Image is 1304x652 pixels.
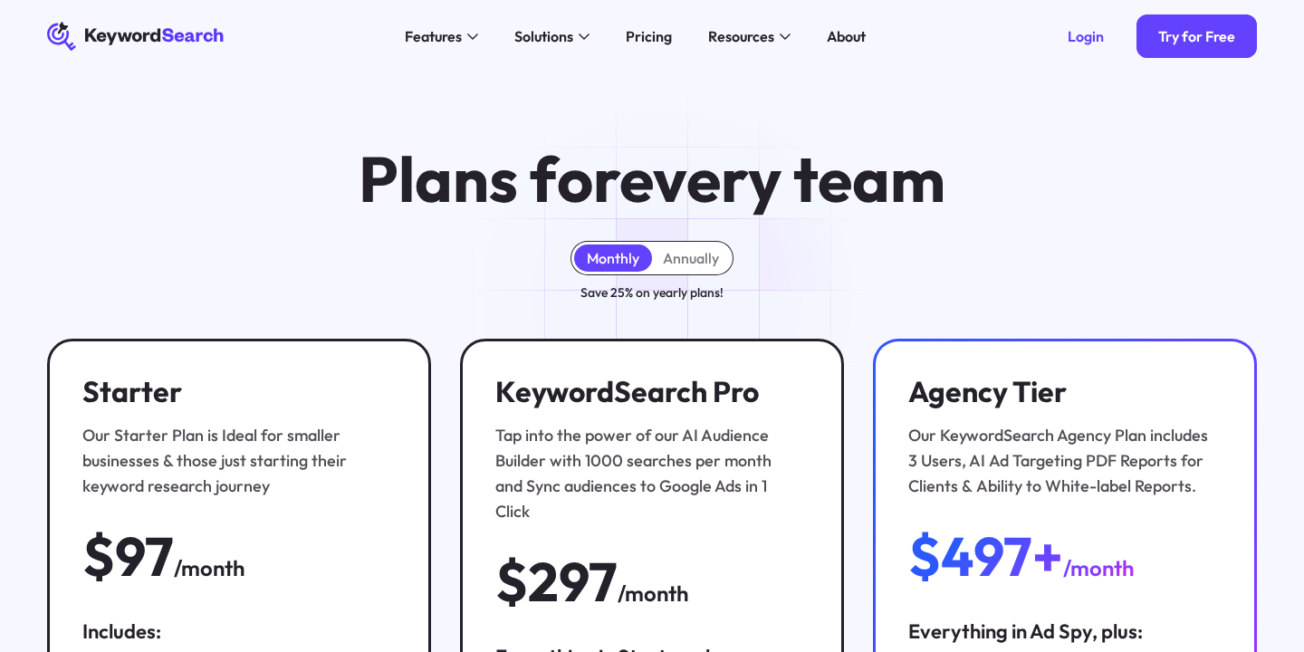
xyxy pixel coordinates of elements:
div: Solutions [514,25,573,47]
div: /month [174,551,244,585]
div: $297 [495,553,618,611]
div: Our Starter Plan is Ideal for smaller businesses & those just starting their keyword research jou... [82,423,387,499]
div: Resources [708,25,774,47]
div: Includes: [82,618,396,646]
div: Our KeywordSearch Agency Plan includes 3 Users, AI Ad Targeting PDF Reports for Clients & Ability... [908,423,1213,499]
div: $497+ [908,528,1063,586]
div: /month [1063,551,1134,585]
a: Try for Free [1136,14,1257,58]
span: every team [619,139,945,218]
h3: Starter [82,374,387,408]
div: Save 25% on yearly plans! [580,283,724,302]
a: Login [1046,14,1126,58]
div: Try for Free [1158,27,1235,45]
div: Login [1068,27,1104,45]
div: Annually [663,249,719,267]
div: Everything in Ad Spy, plus: [908,618,1222,646]
div: Pricing [626,25,672,47]
div: /month [618,577,688,610]
div: About [827,25,866,47]
a: Pricing [615,22,683,51]
div: Tap into the power of our AI Audience Builder with 1000 searches per month and Sync audiences to ... [495,423,800,524]
h3: Agency Tier [908,374,1213,408]
h1: Plans for [359,145,945,212]
div: Features [405,25,462,47]
div: Monthly [587,249,639,267]
div: $97 [82,528,174,586]
a: About [816,22,877,51]
h3: KeywordSearch Pro [495,374,800,408]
